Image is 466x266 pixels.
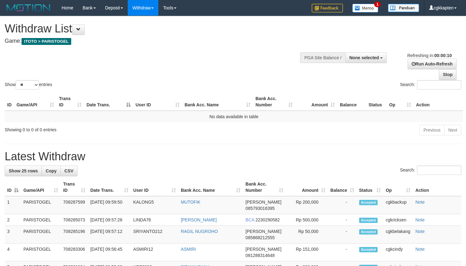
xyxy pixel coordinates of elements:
a: Stop [439,69,457,80]
th: Op: activate to sort column ascending [383,178,413,196]
td: LINDA76 [131,214,178,226]
span: BCA [245,217,254,222]
td: - [328,244,357,261]
th: Bank Acc. Name: activate to sort column ascending [182,93,253,111]
td: No data available in table [5,111,463,122]
a: Previous [419,125,444,135]
label: Show entries [5,80,52,89]
td: [DATE] 09:57:12 [88,226,131,244]
th: ID: activate to sort column descending [5,178,21,196]
td: Rp 200,000 [286,196,328,214]
th: Trans ID: activate to sort column ascending [57,93,84,111]
th: User ID: activate to sort column ascending [131,178,178,196]
span: Show 25 rows [9,168,38,173]
th: Amount: activate to sort column ascending [286,178,328,196]
td: Rp 151,000 [286,244,328,261]
img: MOTION_logo.png [5,3,52,12]
td: 708287599 [61,196,88,214]
th: Date Trans.: activate to sort column descending [84,93,133,111]
th: Balance [337,93,366,111]
th: Status: activate to sort column ascending [357,178,383,196]
a: Copy [42,166,61,176]
td: cgkbackup [383,196,413,214]
td: - [328,226,357,244]
select: Showentries [16,80,39,89]
td: PARISTOGEL [21,196,61,214]
th: Trans ID: activate to sort column ascending [61,178,88,196]
a: [PERSON_NAME] [181,217,217,222]
td: [DATE] 09:56:45 [88,244,131,261]
th: Game/API: activate to sort column ascending [21,178,61,196]
td: [DATE] 09:57:26 [88,214,131,226]
td: PARISTOGEL [21,226,61,244]
td: PARISTOGEL [21,214,61,226]
h1: Latest Withdraw [5,150,461,163]
span: Refreshing in: [407,53,452,58]
span: CSV [64,168,73,173]
h4: Game: [5,38,305,44]
th: Game/API: activate to sort column ascending [14,93,57,111]
label: Search: [400,80,461,89]
span: 1 [374,2,381,7]
div: Showing 0 to 0 of 0 entries [5,124,190,133]
th: Bank Acc. Number: activate to sort column ascending [253,93,295,111]
a: Show 25 rows [5,166,42,176]
input: Search: [417,166,461,175]
span: [PERSON_NAME] [245,229,281,234]
th: Action [414,93,463,111]
td: - [328,196,357,214]
a: MUTOFIK [181,200,201,205]
td: ASMIRI12 [131,244,178,261]
strong: 00:00:10 [434,53,452,58]
td: 3 [5,226,21,244]
span: Copy 085793016395 to clipboard [245,206,275,211]
span: Copy 081288314648 to clipboard [245,253,275,258]
input: Search: [417,80,461,89]
td: SRIYANTO212 [131,226,178,244]
th: Balance: activate to sort column ascending [328,178,357,196]
span: Copy [46,168,57,173]
span: Copy 085868212555 to clipboard [245,235,275,240]
td: 708285196 [61,226,88,244]
td: cgkcindy [383,244,413,261]
img: Button%20Memo.svg [352,4,379,12]
a: ASMIRI [181,247,196,252]
a: Note [415,247,425,252]
th: Op: activate to sort column ascending [387,93,414,111]
a: CSV [60,166,77,176]
td: 708285073 [61,214,88,226]
div: PGA Site Balance / [300,52,345,63]
td: 1 [5,196,21,214]
th: Bank Acc. Name: activate to sort column ascending [178,178,243,196]
td: Rp 50,000 [286,226,328,244]
span: Accepted [359,229,378,235]
td: KALONG5 [131,196,178,214]
h1: Withdraw List [5,22,305,35]
span: [PERSON_NAME] [245,247,281,252]
button: None selected [345,52,387,63]
td: Rp 500,000 [286,214,328,226]
td: 708283306 [61,244,88,261]
a: Run Auto-Refresh [408,59,457,69]
th: Action [413,178,461,196]
a: RAGIL NUGROHO [181,229,218,234]
td: PARISTOGEL [21,244,61,261]
a: Note [415,200,425,205]
span: ITOTO > PARISTOGEL [22,38,71,45]
img: Feedback.jpg [312,4,343,12]
th: Bank Acc. Number: activate to sort column ascending [243,178,286,196]
span: [PERSON_NAME] [245,200,281,205]
th: ID [5,93,14,111]
a: Note [415,229,425,234]
span: Accepted [359,218,378,223]
img: panduan.png [388,4,419,12]
span: Copy 2230290582 to clipboard [255,217,280,222]
td: cgkbelakang [383,226,413,244]
td: [DATE] 09:59:50 [88,196,131,214]
th: Date Trans.: activate to sort column ascending [88,178,131,196]
td: 4 [5,244,21,261]
label: Search: [400,166,461,175]
td: cgkricksen [383,214,413,226]
span: Accepted [359,247,378,252]
th: Status [366,93,387,111]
